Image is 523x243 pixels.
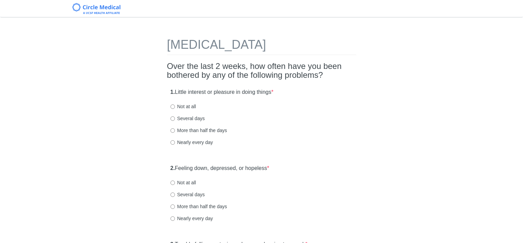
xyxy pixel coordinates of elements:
[170,139,213,146] label: Nearly every day
[170,191,205,198] label: Several days
[72,3,120,14] img: Circle Medical Logo
[170,165,175,171] strong: 2.
[167,38,356,55] h1: [MEDICAL_DATA]
[170,215,213,222] label: Nearly every day
[170,216,175,221] input: Nearly every day
[170,103,196,110] label: Not at all
[170,192,175,197] input: Several days
[170,165,269,172] label: Feeling down, depressed, or hopeless
[170,89,175,95] strong: 1.
[170,204,175,209] input: More than half the days
[170,128,175,133] input: More than half the days
[170,116,175,121] input: Several days
[170,104,175,109] input: Not at all
[170,179,196,186] label: Not at all
[170,203,227,210] label: More than half the days
[170,181,175,185] input: Not at all
[167,62,356,80] h2: Over the last 2 weeks, how often have you been bothered by any of the following problems?
[170,88,273,96] label: Little interest or pleasure in doing things
[170,115,205,122] label: Several days
[170,127,227,134] label: More than half the days
[170,140,175,145] input: Nearly every day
